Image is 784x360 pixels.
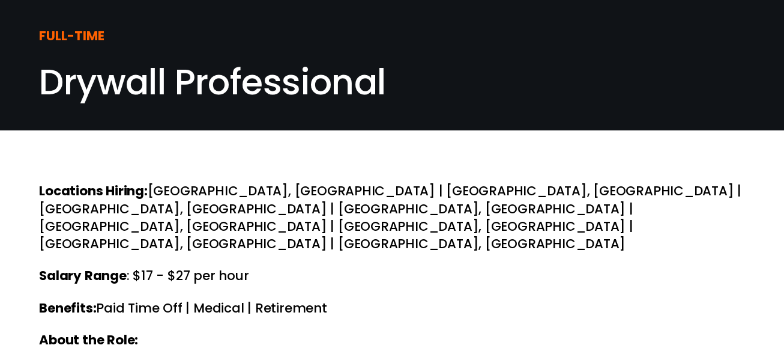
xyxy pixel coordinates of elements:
[39,182,147,200] strong: Locations Hiring:
[39,299,96,317] strong: Benefits:
[39,27,104,44] strong: FULL-TIME
[39,267,126,284] strong: Salary Range
[39,57,385,107] span: Drywall Professional
[39,182,744,252] h4: [GEOGRAPHIC_DATA], [GEOGRAPHIC_DATA] | [GEOGRAPHIC_DATA], [GEOGRAPHIC_DATA] | [GEOGRAPHIC_DATA], ...
[39,331,138,349] strong: About the Role:
[39,299,744,317] h4: Paid Time Off | Medical | Retirement
[39,267,744,284] h4: : $17 - $27 per hour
